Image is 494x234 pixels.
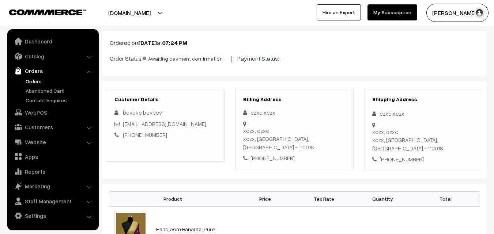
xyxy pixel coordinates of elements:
a: Contact Enquires [24,96,96,104]
a: [EMAIL_ADDRESS][DOMAIN_NAME] [123,120,206,127]
a: Website [9,135,96,149]
div: xczx, czxc xczx, [GEOGRAPHIC_DATA], [GEOGRAPHIC_DATA] - 110018 [372,128,475,153]
button: [DOMAIN_NAME] [83,4,176,22]
a: [PHONE_NUMBER] [123,131,167,138]
div: xczx, czxc xczx, [GEOGRAPHIC_DATA], [GEOGRAPHIC_DATA] - 110018 [243,127,346,151]
span: Awaiting payment confirmation [143,53,223,62]
th: Quantity [353,191,412,206]
h3: Customer Details [114,96,217,103]
a: My Subscription [367,4,417,20]
div: [PHONE_NUMBER] [243,154,346,162]
a: Customers [9,120,96,134]
a: Reports [9,165,96,178]
b: [DATE] [138,39,157,46]
button: [PERSON_NAME] [426,4,489,22]
a: Marketing [9,180,96,193]
a: Orders [9,64,96,77]
p: Order Status: - | Payment Status: - [110,53,479,63]
div: czxc xczx [372,110,475,118]
th: Tax Rate [294,191,353,206]
th: Product [110,191,236,206]
th: Total [412,191,479,206]
th: Price [236,191,295,206]
h3: Billing Address [243,96,346,103]
div: czxc xczx [243,108,346,117]
a: COMMMERCE [9,7,73,16]
img: user [474,7,485,18]
img: COMMMERCE [9,9,86,15]
a: Staff Management [9,195,96,208]
span: bcvbvc bcvbcv [123,109,162,116]
a: Orders [24,77,96,85]
a: WebPOS [9,106,96,119]
h3: Shipping Address [372,96,475,103]
a: Apps [9,150,96,163]
b: 07:24 PM [162,39,187,46]
a: Dashboard [9,35,96,48]
a: Hire an Expert [317,4,361,20]
a: Catalog [9,50,96,63]
a: Settings [9,209,96,222]
a: Abandoned Cart [24,87,96,95]
p: Ordered on at [110,38,479,47]
div: [PHONE_NUMBER] [372,155,475,164]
